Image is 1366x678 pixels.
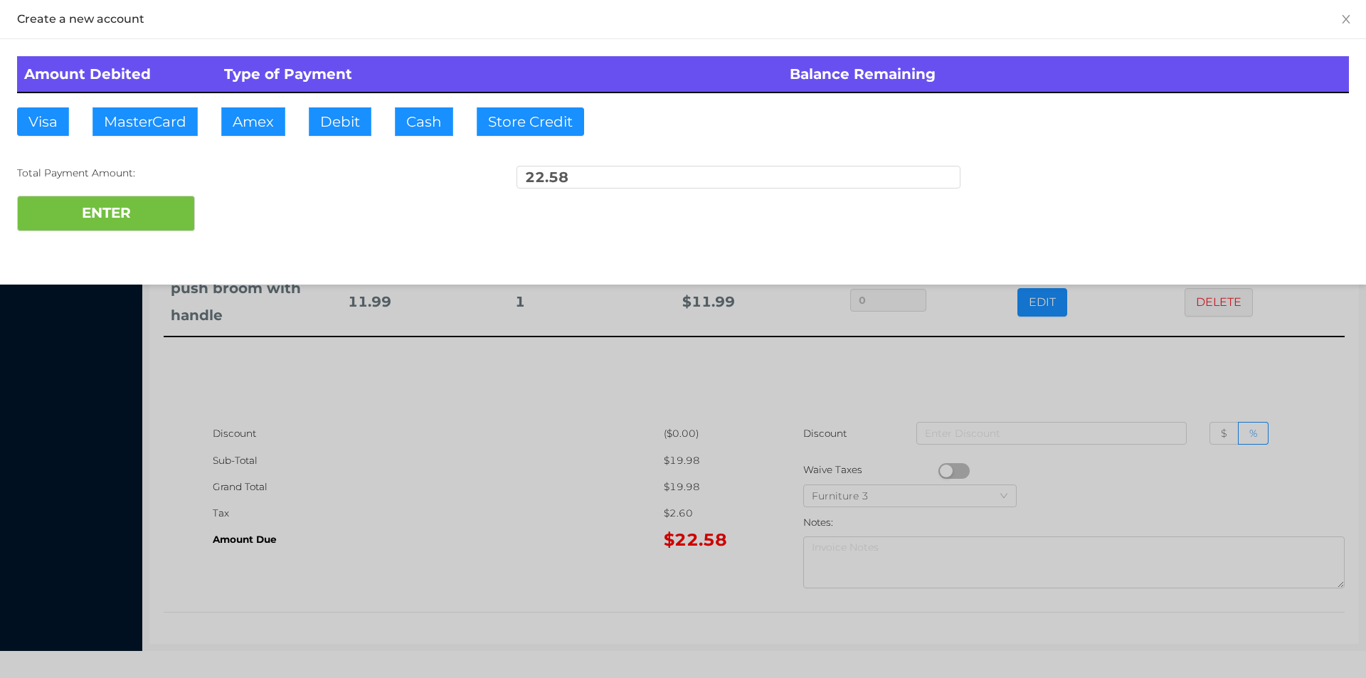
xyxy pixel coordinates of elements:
th: Balance Remaining [783,56,1349,92]
th: Amount Debited [17,56,217,92]
button: Visa [17,107,69,136]
i: icon: close [1340,14,1352,25]
button: Store Credit [477,107,584,136]
button: MasterCard [92,107,198,136]
button: Debit [309,107,371,136]
div: Create a new account [17,11,1349,27]
div: Total Payment Amount: [17,166,461,181]
button: Amex [221,107,285,136]
button: ENTER [17,196,195,231]
button: Cash [395,107,453,136]
th: Type of Payment [217,56,783,92]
